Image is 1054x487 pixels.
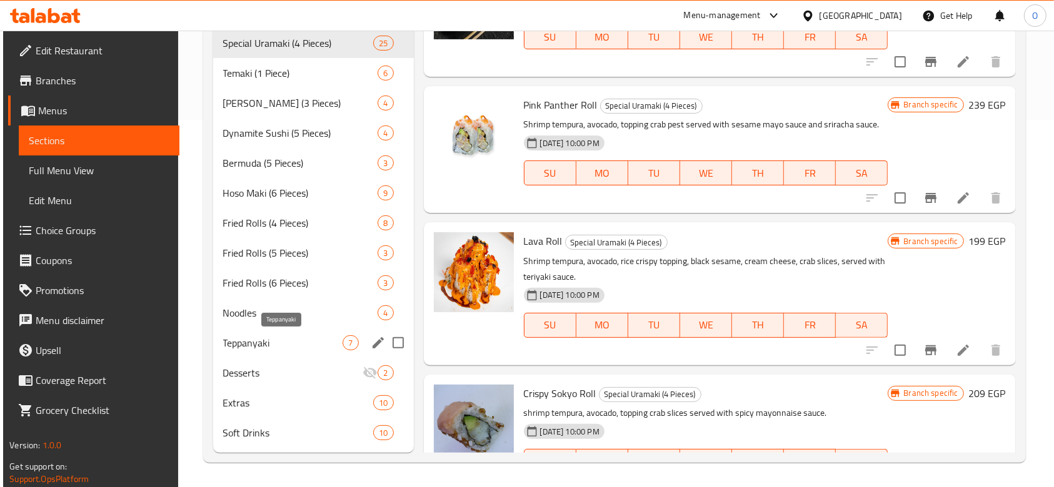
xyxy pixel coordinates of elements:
button: SU [524,160,576,185]
span: FR [789,164,831,182]
div: items [378,245,393,260]
span: 10 [374,427,393,439]
div: Temaki (1 Piece)6 [213,58,414,88]
span: Special Uramaki (4 Pieces) [566,235,667,250]
span: Menus [38,103,169,118]
div: Fried Rolls (4 Pieces)8 [213,208,414,238]
button: FR [784,160,836,185]
div: items [378,215,393,230]
span: WE [685,28,727,46]
span: [DATE] 10:00 PM [535,289,605,301]
span: Fried Rolls (4 Pieces) [223,215,378,230]
div: items [378,275,393,290]
span: Edit Restaurant [36,43,169,58]
div: Soft Drinks10 [213,418,414,448]
div: items [373,395,393,410]
span: Sections [29,133,169,148]
button: TU [628,449,680,474]
span: Select to update [887,49,913,75]
div: Desserts [223,365,363,380]
span: 9 [378,187,393,199]
button: SU [524,24,576,49]
a: Edit menu item [956,343,971,358]
span: MO [581,164,623,182]
span: Coupons [36,253,169,268]
span: [DATE] 10:00 PM [535,426,605,438]
span: Special Uramaki (4 Pieces) [600,387,701,401]
span: Branches [36,73,169,88]
a: Menu disclaimer [8,305,179,335]
span: 25 [374,37,393,49]
span: [DATE] 10:00 PM [535,137,605,149]
a: Support.OpsPlatform [9,471,89,487]
span: SA [841,316,883,334]
span: 7 [343,337,358,349]
span: TU [633,164,675,182]
span: FR [789,28,831,46]
span: Select to update [887,185,913,211]
span: Branch specific [898,99,963,111]
span: Version: [9,437,40,453]
span: 4 [378,307,393,319]
span: Temaki (1 Piece) [223,66,378,81]
a: Upsell [8,335,179,365]
span: Lava Roll [524,232,563,250]
button: FR [784,24,836,49]
div: Special Uramaki (4 Pieces) [565,235,668,250]
button: TH [732,449,784,474]
span: 8 [378,217,393,229]
span: TU [633,316,675,334]
a: Branches [8,66,179,96]
div: Hoso Maki (6 Pieces)9 [213,178,414,208]
div: Fried Rolls (6 Pieces) [223,275,378,290]
div: Special Uramaki (4 Pieces) [600,99,703,114]
span: Special Uramaki (4 Pieces) [223,36,374,51]
a: Coupons [8,245,179,275]
span: TH [737,316,779,334]
button: TU [628,160,680,185]
button: Branch-specific-item [916,183,946,213]
a: Edit menu item [956,54,971,69]
button: SA [836,24,888,49]
span: Branch specific [898,235,963,247]
span: Crispy Sokyo Roll [524,384,596,403]
button: MO [576,160,628,185]
div: Oshi Sushi (3 Pieces) [223,96,378,111]
button: WE [680,24,732,49]
span: Noodles [223,305,378,320]
span: MO [581,28,623,46]
span: SA [841,164,883,182]
button: Branch-specific-item [916,335,946,365]
button: delete [981,335,1011,365]
span: 3 [378,277,393,289]
span: Dynamite Sushi (5 Pieces) [223,125,378,140]
div: Teppanyaki7edit [213,328,414,358]
span: Grocery Checklist [36,403,169,418]
button: MO [576,24,628,49]
div: items [378,125,393,140]
button: SU [524,313,576,338]
span: WE [685,316,727,334]
span: 4 [378,97,393,109]
button: WE [680,313,732,338]
a: Promotions [8,275,179,305]
span: SU [530,28,571,46]
span: SU [530,316,571,334]
a: Menus [8,96,179,125]
div: items [373,425,393,440]
button: TH [732,160,784,185]
h6: 239 EGP [969,96,1006,114]
a: Coverage Report [8,365,179,395]
div: [GEOGRAPHIC_DATA] [820,9,902,22]
div: items [378,66,393,81]
span: 1.0.0 [43,437,62,453]
div: items [343,335,358,350]
span: TH [737,28,779,46]
a: Edit menu item [956,190,971,205]
span: Upsell [36,343,169,358]
img: Crispy Sokyo Roll [434,385,514,465]
button: SU [524,449,576,474]
a: Edit Menu [19,185,179,215]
